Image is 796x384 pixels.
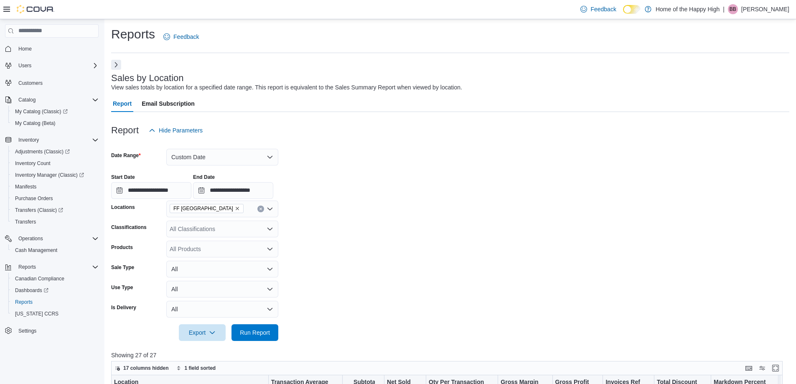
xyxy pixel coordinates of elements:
[166,149,278,165] button: Custom Date
[577,1,619,18] a: Feedback
[12,170,99,180] span: Inventory Manager (Classic)
[15,262,39,272] button: Reports
[111,351,789,359] p: Showing 27 of 27
[15,275,64,282] span: Canadian Compliance
[18,80,43,86] span: Customers
[15,310,58,317] span: [US_STATE] CCRS
[728,4,738,14] div: Brianna Burton
[193,174,215,181] label: End Date
[757,363,767,373] button: Display options
[12,217,39,227] a: Transfers
[8,169,102,181] a: Inventory Manager (Classic)
[15,148,70,155] span: Adjustments (Classic)
[173,204,233,213] span: FF [GEOGRAPHIC_DATA]
[12,182,40,192] a: Manifests
[771,363,781,373] button: Enter fullscreen
[15,247,57,254] span: Cash Management
[12,170,87,180] a: Inventory Manager (Classic)
[8,181,102,193] button: Manifests
[8,204,102,216] a: Transfers (Classic)
[5,39,99,359] nav: Complex example
[15,120,56,127] span: My Catalog (Beta)
[166,281,278,298] button: All
[111,182,191,199] input: Press the down key to open a popover containing a calendar.
[8,193,102,204] button: Purchase Orders
[12,274,68,284] a: Canadian Compliance
[12,274,99,284] span: Canadian Compliance
[15,262,99,272] span: Reports
[15,135,99,145] span: Inventory
[111,83,462,92] div: View sales totals by location for a specified date range. This report is equivalent to the Sales ...
[18,97,36,103] span: Catalog
[12,285,52,295] a: Dashboards
[231,324,278,341] button: Run Report
[8,244,102,256] button: Cash Management
[145,122,206,139] button: Hide Parameters
[15,61,35,71] button: Users
[12,193,99,203] span: Purchase Orders
[111,60,121,70] button: Next
[15,108,68,115] span: My Catalog (Classic)
[12,297,99,307] span: Reports
[184,324,221,341] span: Export
[15,44,35,54] a: Home
[2,60,102,71] button: Users
[173,33,199,41] span: Feedback
[15,95,99,105] span: Catalog
[744,363,754,373] button: Keyboard shortcuts
[12,297,36,307] a: Reports
[18,235,43,242] span: Operations
[267,206,273,212] button: Open list of options
[18,137,39,143] span: Inventory
[730,4,736,14] span: BB
[111,244,133,251] label: Products
[123,365,169,371] span: 17 columns hidden
[111,264,134,271] label: Sale Type
[12,147,99,157] span: Adjustments (Classic)
[15,160,51,167] span: Inventory Count
[15,183,36,190] span: Manifests
[8,158,102,169] button: Inventory Count
[2,261,102,273] button: Reports
[8,308,102,320] button: [US_STATE] CCRS
[590,5,616,13] span: Feedback
[741,4,789,14] p: [PERSON_NAME]
[12,158,99,168] span: Inventory Count
[185,365,216,371] span: 1 field sorted
[2,233,102,244] button: Operations
[170,204,244,213] span: FF Alberta
[111,152,141,159] label: Date Range
[8,146,102,158] a: Adjustments (Classic)
[15,43,99,54] span: Home
[8,216,102,228] button: Transfers
[12,285,99,295] span: Dashboards
[8,285,102,296] a: Dashboards
[111,284,133,291] label: Use Type
[15,78,46,88] a: Customers
[12,309,62,319] a: [US_STATE] CCRS
[193,182,273,199] input: Press the down key to open a popover containing a calendar.
[2,76,102,89] button: Customers
[8,296,102,308] button: Reports
[15,195,53,202] span: Purchase Orders
[12,107,71,117] a: My Catalog (Classic)
[111,26,155,43] h1: Reports
[111,204,135,211] label: Locations
[656,4,720,14] p: Home of the Happy High
[12,107,99,117] span: My Catalog (Classic)
[2,43,102,55] button: Home
[166,261,278,277] button: All
[18,46,32,52] span: Home
[8,273,102,285] button: Canadian Compliance
[15,172,84,178] span: Inventory Manager (Classic)
[723,4,725,14] p: |
[15,77,99,88] span: Customers
[12,118,59,128] a: My Catalog (Beta)
[2,325,102,337] button: Settings
[179,324,226,341] button: Export
[15,95,39,105] button: Catalog
[15,135,42,145] button: Inventory
[17,5,54,13] img: Cova
[173,363,219,373] button: 1 field sorted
